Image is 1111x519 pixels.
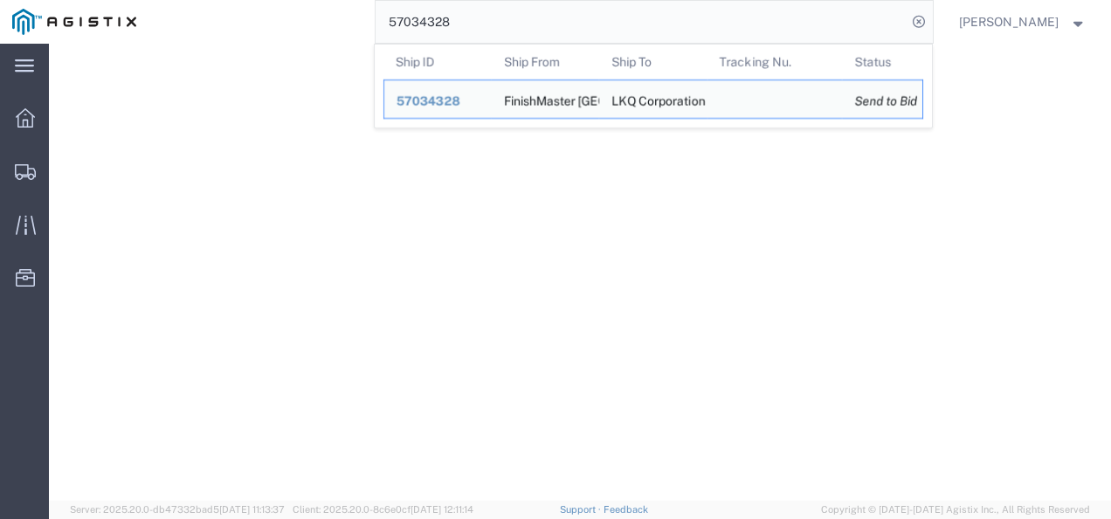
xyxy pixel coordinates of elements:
[70,504,285,515] span: Server: 2025.20.0-db47332bad5
[821,502,1090,517] span: Copyright © [DATE]-[DATE] Agistix Inc., All Rights Reserved
[397,93,480,111] div: 57034328
[854,93,910,111] div: Send to Bid
[376,1,907,43] input: Search for shipment number, reference number
[293,504,473,515] span: Client: 2025.20.0-8c6e0cf
[411,504,473,515] span: [DATE] 12:11:14
[397,94,459,108] span: 57034328
[599,45,707,80] th: Ship To
[49,44,1111,501] iframe: FS Legacy Container
[611,80,695,118] div: LKQ Corporation
[604,504,648,515] a: Feedback
[958,11,1087,32] button: [PERSON_NAME]
[383,45,932,128] table: Search Results
[491,45,599,80] th: Ship From
[560,504,604,515] a: Support
[12,9,136,35] img: logo
[503,80,587,118] div: FinishMaster Grand Prairie
[219,504,285,515] span: [DATE] 11:13:37
[707,45,842,80] th: Tracking Nu.
[959,12,1059,31] span: Nathan Seeley
[842,45,923,80] th: Status
[383,45,492,80] th: Ship ID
